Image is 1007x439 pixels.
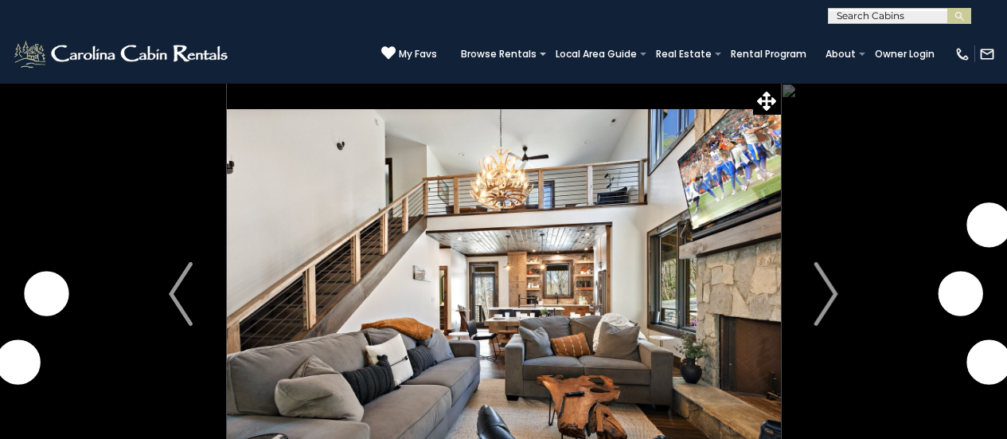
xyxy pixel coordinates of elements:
[548,43,645,65] a: Local Area Guide
[12,38,232,70] img: White-1-2.png
[814,262,838,326] img: arrow
[979,46,995,62] img: mail-regular-white.png
[867,43,943,65] a: Owner Login
[381,45,437,62] a: My Favs
[399,47,437,61] span: My Favs
[169,262,193,326] img: arrow
[648,43,720,65] a: Real Estate
[453,43,544,65] a: Browse Rentals
[818,43,864,65] a: About
[723,43,814,65] a: Rental Program
[954,46,970,62] img: phone-regular-white.png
